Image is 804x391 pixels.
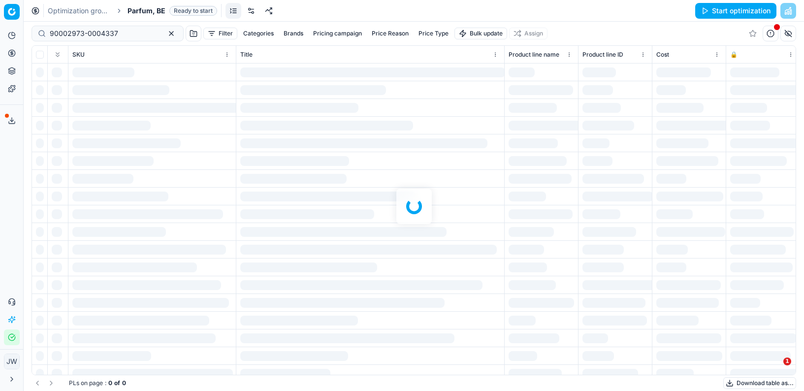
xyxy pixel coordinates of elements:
[783,358,791,365] span: 1
[128,6,217,16] span: Parfum, BEReady to start
[763,358,787,381] iframe: Intercom live chat
[169,6,217,16] span: Ready to start
[128,6,165,16] span: Parfum, BE
[4,354,20,369] button: JW
[4,354,19,369] span: JW
[48,6,111,16] a: Optimization groups
[48,6,217,16] nav: breadcrumb
[695,3,776,19] button: Start optimization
